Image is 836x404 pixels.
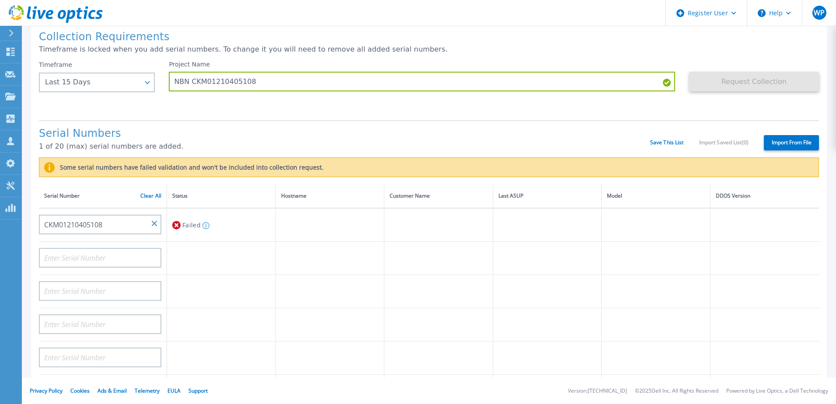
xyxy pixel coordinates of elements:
[39,143,650,150] p: 1 of 20 (max) serial numbers are added.
[45,78,139,86] div: Last 15 Days
[140,193,161,199] a: Clear All
[188,387,208,394] a: Support
[650,139,684,146] a: Save This List
[710,184,819,208] th: DDOS Version
[384,184,493,208] th: Customer Name
[169,61,210,67] label: Project Name
[167,387,181,394] a: EULA
[135,387,160,394] a: Telemetry
[689,72,819,91] button: Request Collection
[275,184,384,208] th: Hostname
[726,388,828,394] li: Powered by Live Optics, a Dell Technology
[568,388,627,394] li: Version: [TECHNICAL_ID]
[172,217,270,233] div: Failed
[167,184,276,208] th: Status
[39,248,161,268] input: Enter Serial Number
[493,184,602,208] th: Last ASUP
[39,45,819,53] p: Timeframe is locked when you add serial numbers. To change it you will need to remove all added s...
[764,135,819,150] label: Import From File
[39,31,819,43] h1: Collection Requirements
[39,281,161,301] input: Enter Serial Number
[70,387,90,394] a: Cookies
[30,387,63,394] a: Privacy Policy
[55,164,324,171] label: Some serial numbers have failed validation and won't be included into collection request.
[39,314,161,334] input: Enter Serial Number
[39,61,72,68] label: Timeframe
[602,184,711,208] th: Model
[635,388,718,394] li: © 2025 Dell Inc. All Rights Reserved
[814,9,825,16] span: WP
[44,191,161,201] div: Serial Number
[39,128,650,140] h1: Serial Numbers
[39,215,161,234] input: Enter Serial Number
[169,72,675,91] input: Enter Project Name
[39,348,161,367] input: Enter Serial Number
[98,387,127,394] a: Ads & Email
